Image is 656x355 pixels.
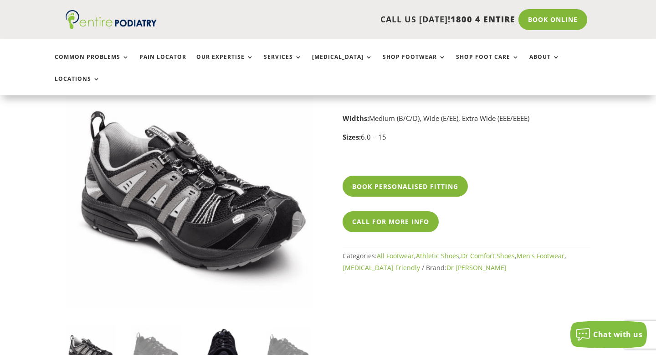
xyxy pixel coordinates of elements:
[518,9,587,30] a: Book Online
[264,54,302,73] a: Services
[529,54,560,73] a: About
[343,114,369,123] strong: Widths:
[343,176,468,197] a: Book Personalised Fitting
[426,263,507,272] span: Brand:
[343,131,590,150] p: 6.0 – 15
[196,54,254,73] a: Our Expertise
[186,14,515,26] p: CALL US [DATE]!
[517,251,564,260] a: Men's Footwear
[343,132,361,141] strong: Sizes:
[451,14,515,25] span: 1800 4 ENTIRE
[55,76,100,95] a: Locations
[66,10,157,29] img: logo (1)
[313,60,561,308] img: dr comfort performance athletic mens shoe black
[377,251,414,260] a: All Footwear
[446,263,507,272] a: Dr [PERSON_NAME]
[55,54,129,73] a: Common Problems
[343,211,439,232] a: Call For More Info
[66,22,157,31] a: Entire Podiatry
[593,329,642,339] span: Chat with us
[461,251,515,260] a: Dr Comfort Shoes
[343,251,566,272] span: Categories: , , , ,
[456,54,519,73] a: Shop Foot Care
[312,54,373,73] a: [MEDICAL_DATA]
[416,251,459,260] a: Athletic Shoes
[570,321,647,348] button: Chat with us
[343,263,420,272] a: [MEDICAL_DATA] Friendly
[343,113,590,131] p: Medium (B/C/D), Wide (E/EE), Extra Wide (EEE/EEEE)
[139,54,186,73] a: Pain Locator
[383,54,446,73] a: Shop Footwear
